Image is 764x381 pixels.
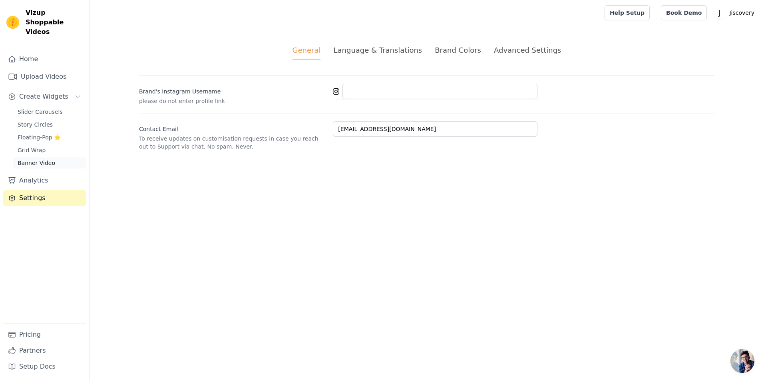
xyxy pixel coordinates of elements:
[13,157,86,169] a: Banner Video
[3,359,86,375] a: Setup Docs
[26,8,83,37] span: Vizup Shoppable Videos
[435,45,481,56] div: Brand Colors
[494,45,561,56] div: Advanced Settings
[661,5,707,20] a: Book Demo
[139,97,326,105] p: please do not enter profile link
[726,6,758,20] p: Jiscovery
[730,349,754,373] div: Open chat
[718,9,721,17] text: J
[18,108,63,116] span: Slider Carousels
[139,135,326,151] p: To receive updates on customisation requests in case you reach out to Support via chat. No spam. ...
[18,146,46,154] span: Grid Wrap
[13,119,86,130] a: Story Circles
[3,190,86,206] a: Settings
[18,159,55,167] span: Banner Video
[713,6,758,20] button: J Jiscovery
[13,145,86,156] a: Grid Wrap
[6,16,19,29] img: Vizup
[3,51,86,67] a: Home
[605,5,650,20] a: Help Setup
[3,69,86,85] a: Upload Videos
[19,92,68,101] span: Create Widgets
[3,343,86,359] a: Partners
[3,173,86,189] a: Analytics
[3,327,86,343] a: Pricing
[333,45,422,56] div: Language & Translations
[292,45,321,60] div: General
[139,122,326,133] label: Contact Email
[13,132,86,143] a: Floating-Pop ⭐
[13,106,86,117] a: Slider Carousels
[139,84,326,95] label: Brand's Instagram Username
[3,89,86,105] button: Create Widgets
[18,121,53,129] span: Story Circles
[18,133,61,141] span: Floating-Pop ⭐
